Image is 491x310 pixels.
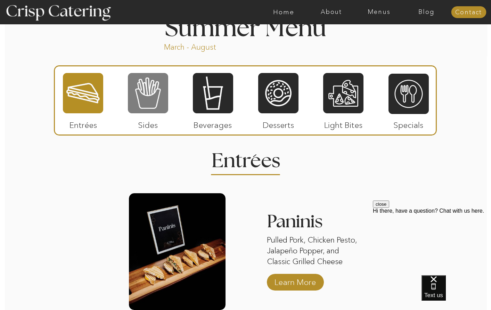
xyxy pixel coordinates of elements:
h3: Paninis [267,213,363,235]
a: Contact [451,9,486,16]
a: Blog [403,9,450,16]
p: Light Bites [320,113,367,133]
h2: Entrees [212,151,280,165]
a: Learn More [272,270,318,291]
a: Home [260,9,308,16]
iframe: podium webchat widget bubble [422,275,491,310]
p: Beverages [190,113,236,133]
p: Specials [385,113,432,133]
p: March - August [164,42,260,50]
p: Desserts [255,113,302,133]
p: Sides [125,113,171,133]
a: Menus [355,9,403,16]
h1: Summer Menu [149,17,342,37]
a: About [308,9,355,16]
p: Entrées [60,113,106,133]
p: Pulled Pork, Chicken Pesto, Jalapeño Popper, and Classic Grilled Cheese [267,235,363,268]
iframe: podium webchat widget prompt [373,201,491,284]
